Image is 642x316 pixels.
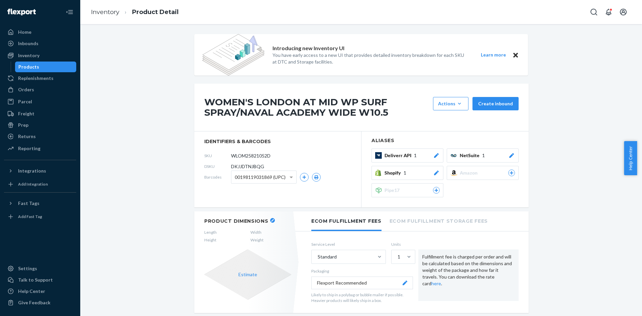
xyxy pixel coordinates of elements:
[18,145,40,152] div: Reporting
[18,265,37,272] div: Settings
[204,138,351,145] span: identifiers & barcodes
[390,211,488,230] li: Ecom Fulfillment Storage Fees
[447,148,519,163] button: NetSuite1
[587,5,601,19] button: Open Search Box
[18,133,36,140] div: Returns
[18,200,39,207] div: Fast Tags
[482,152,485,159] span: 1
[311,211,382,231] li: Ecom Fulfillment Fees
[18,64,39,70] div: Products
[204,153,231,159] span: SKU
[18,75,53,82] div: Replenishments
[371,166,443,180] button: Shopify1
[398,253,400,260] div: 1
[385,170,404,176] span: Shopify
[371,138,519,143] h2: Aliases
[86,2,184,22] ol: breadcrumbs
[311,277,413,289] button: Flexport Recommended
[18,40,38,47] div: Inbounds
[4,84,76,95] a: Orders
[311,241,386,247] label: Service Level
[624,141,637,175] button: Help Center
[476,51,510,59] button: Learn more
[438,100,463,107] div: Actions
[404,170,406,176] span: 1
[4,297,76,308] button: Give Feedback
[204,218,269,224] h2: Product Dimensions
[18,288,45,295] div: Help Center
[238,271,257,278] button: Estimate
[391,241,413,247] label: Units
[231,163,264,170] span: DKJJDTNJBQG
[18,277,53,283] div: Talk to Support
[202,34,264,76] img: new-reports-banner-icon.82668bd98b6a51aee86340f2a7b77ae3.png
[7,9,36,15] img: Flexport logo
[602,5,615,19] button: Open notifications
[385,187,402,194] span: Pipe17
[250,237,263,243] span: Weight
[311,268,413,274] p: Packaging
[18,52,39,59] div: Inventory
[4,286,76,297] a: Help Center
[4,73,76,84] a: Replenishments
[4,108,76,119] a: Freight
[18,214,42,219] div: Add Fast Tag
[132,8,179,16] a: Product Detail
[250,229,263,235] span: Width
[4,27,76,37] a: Home
[4,179,76,190] a: Add Integration
[18,299,50,306] div: Give Feedback
[4,275,76,285] button: Talk to Support
[204,229,217,235] span: Length
[4,120,76,130] a: Prep
[371,148,443,163] button: Deliverr API1
[433,97,468,110] button: Actions
[460,170,480,176] span: Amazon
[204,174,231,180] span: Barcodes
[4,198,76,209] button: Fast Tags
[414,152,417,159] span: 1
[511,51,520,59] button: Close
[4,143,76,154] a: Reporting
[204,164,231,169] span: DSKU
[18,122,28,128] div: Prep
[4,50,76,61] a: Inventory
[204,97,430,118] h1: WOMEN'S LONDON AT MID WP SURF SPRAY/NAVAL ACADEMY WIDE W10.5
[447,166,519,180] button: Amazon
[4,131,76,142] a: Returns
[18,98,32,105] div: Parcel
[18,110,34,117] div: Freight
[418,249,519,301] div: Fulfillment fee is charged per order and will be calculated based on the dimensions and weight of...
[91,8,119,16] a: Inventory
[385,152,414,159] span: Deliverr API
[4,263,76,274] a: Settings
[311,292,413,303] p: Likely to ship in a polybag or bubble mailer if possible. Heavier products will likely ship in a ...
[318,253,337,260] div: Standard
[63,5,76,19] button: Close Navigation
[617,5,630,19] button: Open account menu
[431,281,441,286] a: here
[204,237,217,243] span: Height
[600,296,635,313] iframe: Opens a widget where you can chat to one of our agents
[4,96,76,107] a: Parcel
[18,86,34,93] div: Orders
[4,211,76,222] a: Add Fast Tag
[4,38,76,49] a: Inbounds
[472,97,519,110] button: Create inbound
[273,44,344,52] p: Introducing new Inventory UI
[15,62,77,72] a: Products
[4,166,76,176] button: Integrations
[273,52,468,65] p: You have early access to a new UI that provides detailed inventory breakdown for each SKU at DTC ...
[18,168,46,174] div: Integrations
[317,253,318,260] input: Standard
[18,181,48,187] div: Add Integration
[371,183,443,197] button: Pipe17
[18,29,31,35] div: Home
[235,172,286,183] span: 00198119031869 (UPC)
[460,152,482,159] span: NetSuite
